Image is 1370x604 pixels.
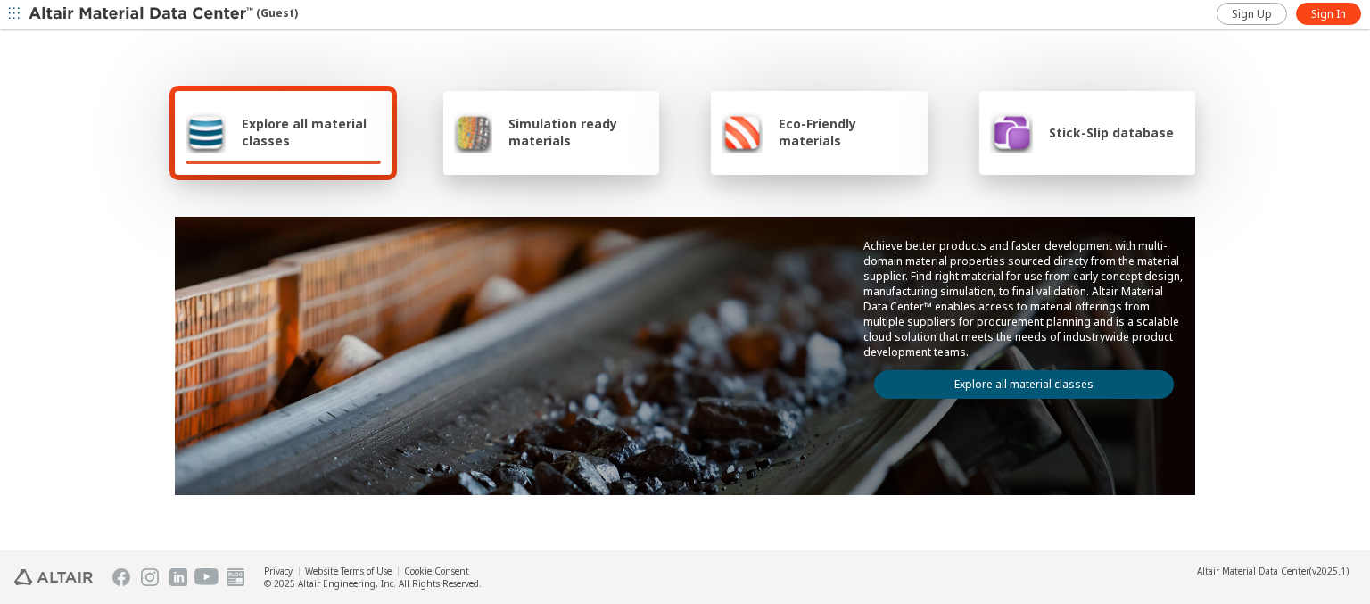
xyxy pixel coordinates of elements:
img: Simulation ready materials [454,111,492,153]
img: Altair Material Data Center [29,5,256,23]
span: Altair Material Data Center [1197,565,1309,577]
img: Explore all material classes [186,111,226,153]
a: Website Terms of Use [305,565,392,577]
span: Simulation ready materials [508,115,648,149]
div: © 2025 Altair Engineering, Inc. All Rights Reserved. [264,577,482,590]
img: Altair Engineering [14,569,93,585]
span: Eco-Friendly materials [779,115,916,149]
a: Explore all material classes [874,370,1174,399]
span: Sign In [1311,7,1346,21]
img: Eco-Friendly materials [722,111,763,153]
a: Sign Up [1217,3,1287,25]
p: Achieve better products and faster development with multi-domain material properties sourced dire... [863,238,1184,360]
a: Sign In [1296,3,1361,25]
div: (Guest) [29,5,298,23]
img: Stick-Slip database [990,111,1033,153]
span: Stick-Slip database [1049,124,1174,141]
a: Privacy [264,565,293,577]
a: Cookie Consent [404,565,469,577]
span: Explore all material classes [242,115,381,149]
div: (v2025.1) [1197,565,1349,577]
span: Sign Up [1232,7,1272,21]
